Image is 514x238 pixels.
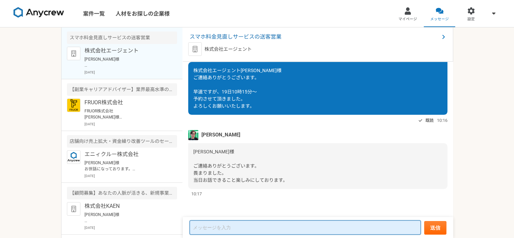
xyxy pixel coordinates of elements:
[84,108,168,120] p: FRUOR株式会社 [PERSON_NAME]様 メッセージの確認が大変遅くなりまして申し訳ございません。 これからでよろしいでしょうか。 20日13時に予約させて頂きました。 当日どうぞよろし...
[14,7,64,18] img: 8DqYSo04kwAAAAASUVORK5CYII=
[67,187,177,199] div: 【顧問募集】あなたの人脈が活きる、新規事業推進パートナー
[188,130,198,140] img: unnamed.png
[201,131,240,138] span: [PERSON_NAME]
[84,202,168,210] p: 株式会社KAEN
[191,191,202,197] span: 10:17
[193,149,288,183] span: [PERSON_NAME]様 ご連絡ありがとうございます。 畏まりました。 当日お話できること楽しみにしております。
[67,83,177,96] div: 【副業キャリアアドバイザー】業界最高水準の報酬率で還元します！
[84,160,168,172] p: [PERSON_NAME]様 お世話になっております。 承知いたしました。 今後ともよろしくお願いいたします。
[67,202,80,216] img: default_org_logo-42cde973f59100197ec2c8e796e4974ac8490bb5b08a0eb061ff975e4574aa76.png
[67,31,177,44] div: スマホ料金見直しサービスの送客営業
[188,42,202,56] img: default_org_logo-42cde973f59100197ec2c8e796e4974ac8490bb5b08a0eb061ff975e4574aa76.png
[193,68,282,109] span: 株式会社エージェント[PERSON_NAME]様 ご連絡ありがとうございます。 早速ですが、19日10時15分〜 予約させて頂きました。 よろしくお願いいたします。
[84,212,168,224] p: [PERSON_NAME]様 お世話になっております。株式会社KAEN [PERSON_NAME]です。 日時につきましてご登録いただきありがとうございます。 確認いたしました！ 当日はどうぞよ...
[84,47,168,55] p: 株式会社エージェント
[84,122,177,127] p: [DATE]
[190,33,439,41] span: スマホ料金見直しサービスの送客営業
[67,135,177,148] div: 店舗向け売上拡大・資金繰り改善ツールのセールス
[84,225,177,230] p: [DATE]
[437,117,447,124] span: 10:16
[84,150,168,158] p: エニィクルー株式会社
[425,116,434,125] span: 既読
[84,56,168,68] p: [PERSON_NAME]様 ご連絡ありがとうございます。 畏まりました。 当日お話できること楽しみにしております。
[398,17,417,22] span: マイページ
[467,17,475,22] span: 設定
[424,221,446,235] button: 送信
[67,99,80,112] img: FRUOR%E3%83%AD%E3%82%B3%E3%82%99.png
[67,150,80,164] img: logo_text_blue_01.png
[84,99,168,107] p: FRUOR株式会社
[430,17,449,22] span: メッセージ
[204,46,252,53] p: 株式会社エージェント
[84,173,177,178] p: [DATE]
[67,47,80,60] img: default_org_logo-42cde973f59100197ec2c8e796e4974ac8490bb5b08a0eb061ff975e4574aa76.png
[84,70,177,75] p: [DATE]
